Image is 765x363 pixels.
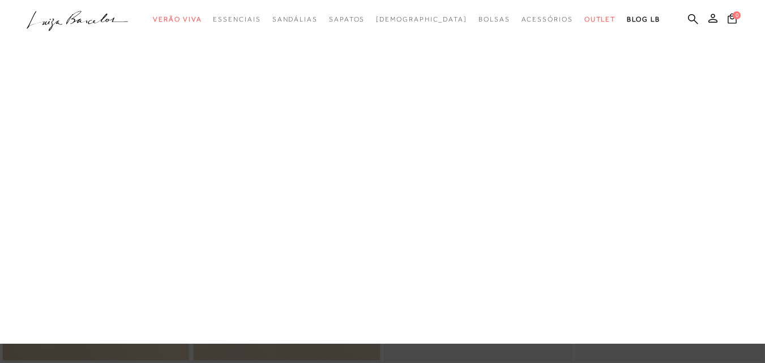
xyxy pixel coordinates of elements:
button: 0 [724,12,740,28]
span: Verão Viva [153,15,202,23]
span: BLOG LB [627,15,660,23]
span: [DEMOGRAPHIC_DATA] [376,15,467,23]
a: categoryNavScreenReaderText [522,9,573,30]
span: Sandálias [272,15,318,23]
a: categoryNavScreenReaderText [272,9,318,30]
a: categoryNavScreenReaderText [584,9,616,30]
span: Sapatos [329,15,365,23]
a: categoryNavScreenReaderText [478,9,510,30]
span: Outlet [584,15,616,23]
span: Acessórios [522,15,573,23]
a: categoryNavScreenReaderText [213,9,260,30]
a: noSubCategoriesText [376,9,467,30]
a: BLOG LB [627,9,660,30]
a: categoryNavScreenReaderText [329,9,365,30]
span: Essenciais [213,15,260,23]
a: categoryNavScreenReaderText [153,9,202,30]
span: 0 [733,11,741,19]
span: Bolsas [478,15,510,23]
